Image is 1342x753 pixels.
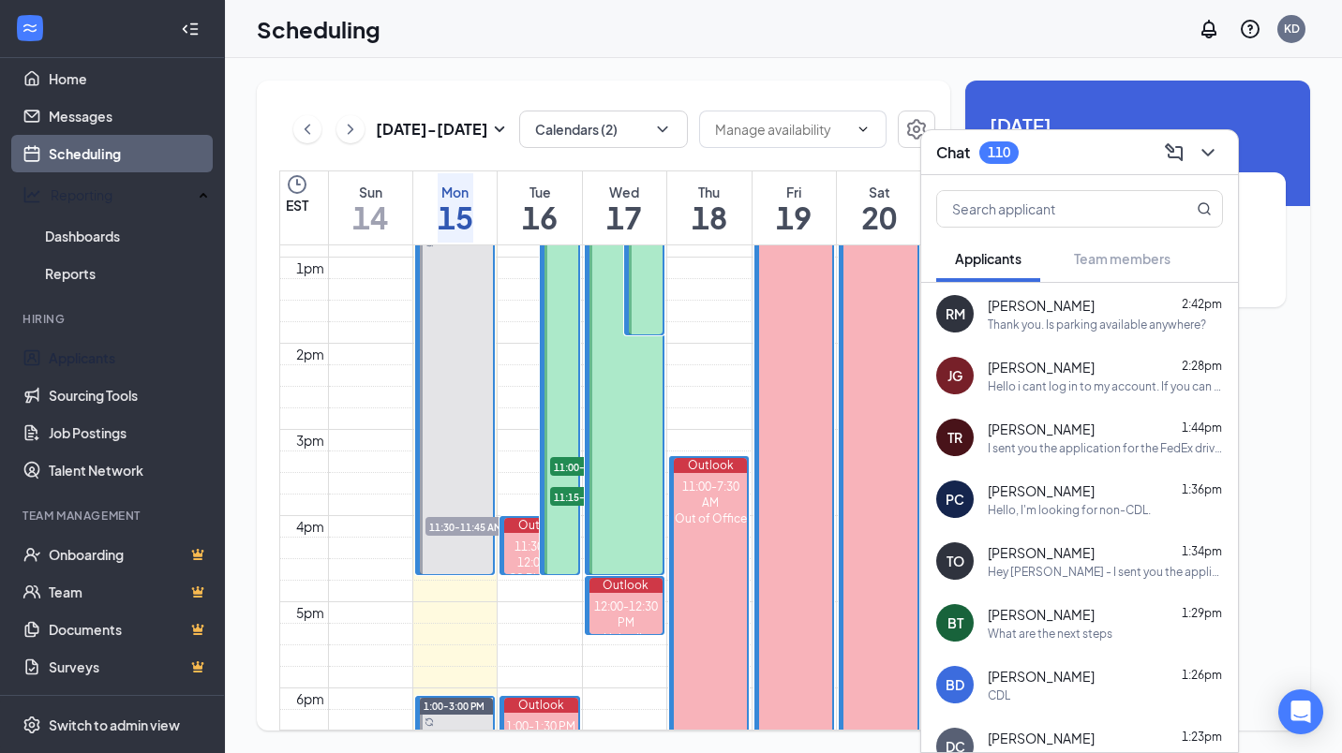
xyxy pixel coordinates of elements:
[488,118,511,140] svg: SmallChevronDown
[45,217,209,255] a: Dashboards
[988,144,1010,160] div: 110
[504,539,577,570] div: 11:30 AM-12:00 PM
[1197,141,1219,164] svg: ChevronDown
[522,201,558,233] h1: 16
[776,183,812,201] div: Fri
[550,457,644,476] span: 11:00-11:15 AM
[988,626,1112,642] div: What are the next steps
[22,311,205,327] div: Hiring
[22,508,205,524] div: Team Management
[352,201,388,233] h1: 14
[49,414,209,451] a: Job Postings
[988,317,1206,332] div: Thank you. Is parking available anywhere?
[286,173,308,196] svg: Clock
[519,111,688,148] button: Calendars (2)ChevronDown
[49,611,209,648] a: DocumentsCrown
[292,430,328,450] div: 3pm
[257,13,380,45] h1: Scheduling
[1197,201,1212,216] svg: MagnifyingGlass
[692,201,727,233] h1: 18
[504,570,577,618] div: CS Biweekly Team Meetings
[861,201,897,233] h1: 20
[947,552,964,570] div: TO
[518,171,561,244] a: September 16, 2025
[674,479,747,510] div: 11:00-7:30 AM
[49,339,209,376] a: Applicants
[1182,606,1222,620] span: 1:29pm
[438,201,473,233] h1: 15
[49,135,209,172] a: Scheduling
[49,60,209,97] a: Home
[603,171,646,244] a: September 17, 2025
[946,675,964,694] div: BD
[1284,21,1300,37] div: KD
[674,510,747,526] div: Out of Office
[1278,689,1323,734] div: Open Intercom Messenger
[292,344,328,364] div: 2pm
[49,716,180,734] div: Switch to admin view
[341,118,360,140] svg: ChevronRight
[425,717,434,727] svg: Sync
[946,490,964,509] div: PC
[49,536,209,573] a: OnboardingCrown
[349,171,392,244] a: September 14, 2025
[688,171,731,244] a: September 18, 2025
[292,516,328,537] div: 4pm
[1182,359,1222,373] span: 2:28pm
[988,543,1095,562] span: [PERSON_NAME]
[49,573,209,611] a: TeamCrown
[425,517,519,536] span: 11:30-11:45 AM
[990,111,1286,140] span: [DATE]
[51,185,193,204] div: Reporting
[715,119,848,140] input: Manage availability
[438,183,473,201] div: Mon
[21,19,39,37] svg: WorkstreamLogo
[988,378,1223,394] div: Hello i cant log in to my account. If you can please call me
[22,716,41,734] svg: Settings
[49,376,209,414] a: Sourcing Tools
[589,578,663,593] div: Outlook
[861,183,897,201] div: Sat
[1182,297,1222,311] span: 2:42pm
[1182,544,1222,558] span: 1:34pm
[434,171,477,244] a: September 15, 2025
[49,97,209,135] a: Messages
[293,115,321,143] button: ChevronLeft
[298,118,317,140] svg: ChevronLeft
[424,700,485,713] span: 1:00-3:00 PM
[674,458,747,473] div: Outlook
[1193,138,1223,168] button: ChevronDown
[988,667,1095,686] span: [PERSON_NAME]
[988,296,1095,315] span: [PERSON_NAME]
[522,183,558,201] div: Tue
[947,428,962,447] div: TR
[49,451,209,489] a: Talent Network
[988,440,1223,456] div: I sent you the application for the FedEx driving position. You should recognize the process. Woul...
[946,304,965,323] div: RM
[856,122,871,137] svg: ChevronDown
[1163,141,1185,164] svg: ComposeMessage
[45,255,209,292] a: Reports
[49,648,209,686] a: SurveysCrown
[504,698,577,713] div: Outlook
[988,420,1095,438] span: [PERSON_NAME]
[1159,138,1189,168] button: ComposeMessage
[988,687,1010,703] div: CDL
[286,196,308,214] span: EST
[352,183,388,201] div: Sun
[988,605,1095,624] span: [PERSON_NAME]
[1182,421,1222,435] span: 1:44pm
[772,171,815,244] a: September 19, 2025
[1239,18,1261,40] svg: QuestionInfo
[955,250,1021,267] span: Applicants
[857,171,901,244] a: September 20, 2025
[589,630,663,662] div: LinkedIn Training
[988,358,1095,376] span: [PERSON_NAME]
[376,119,488,140] h3: [DATE] - [DATE]
[947,613,963,632] div: BT
[181,20,200,38] svg: Collapse
[898,111,935,148] button: Settings
[937,191,1159,227] input: Search applicant
[988,481,1095,500] span: [PERSON_NAME]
